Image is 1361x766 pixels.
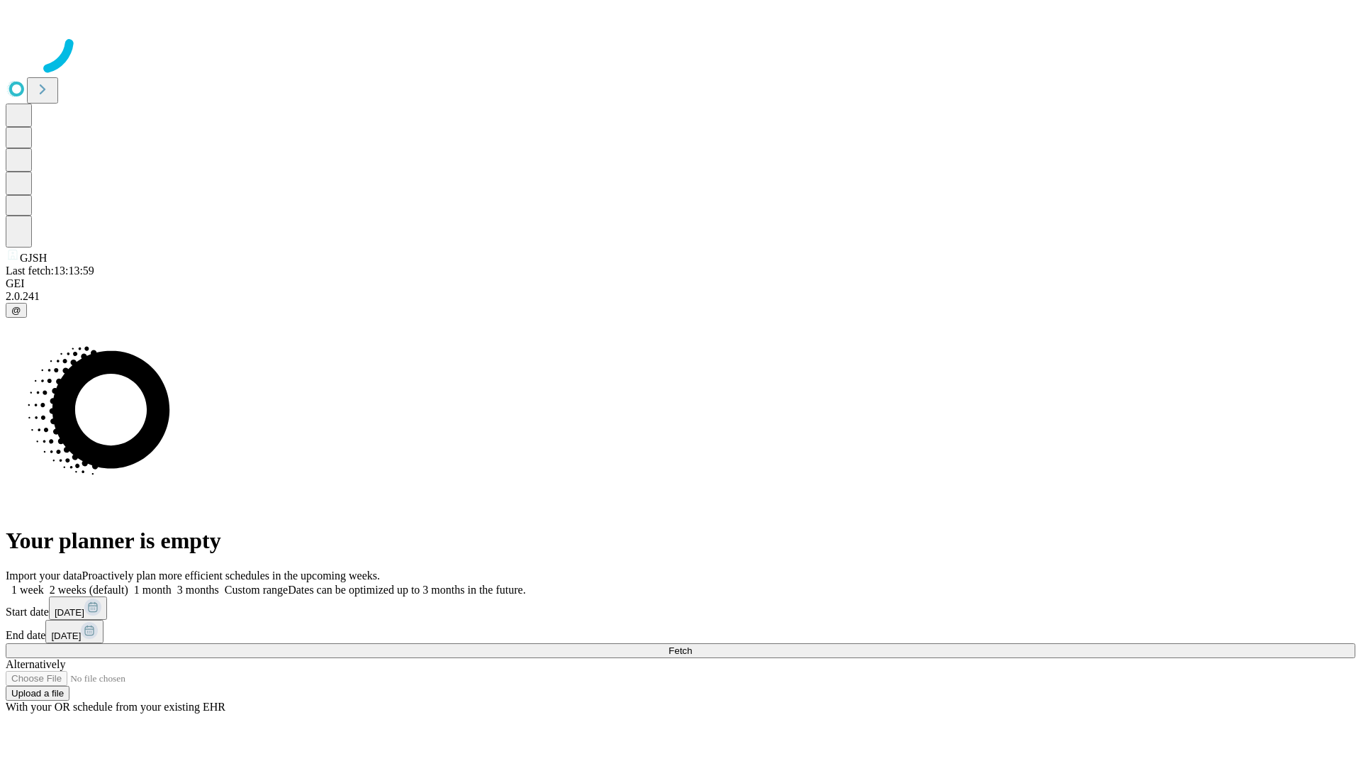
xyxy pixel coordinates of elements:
[6,658,65,670] span: Alternatively
[6,528,1355,554] h1: Your planner is empty
[6,701,225,713] span: With your OR schedule from your existing EHR
[288,584,525,596] span: Dates can be optimized up to 3 months in the future.
[6,290,1355,303] div: 2.0.241
[20,252,47,264] span: GJSH
[6,643,1355,658] button: Fetch
[6,570,82,582] span: Import your data
[82,570,380,582] span: Proactively plan more efficient schedules in the upcoming weeks.
[11,305,21,316] span: @
[6,277,1355,290] div: GEI
[6,265,94,277] span: Last fetch: 13:13:59
[177,584,219,596] span: 3 months
[51,631,81,641] span: [DATE]
[6,620,1355,643] div: End date
[225,584,288,596] span: Custom range
[55,607,84,618] span: [DATE]
[6,303,27,318] button: @
[49,596,107,620] button: [DATE]
[45,620,103,643] button: [DATE]
[11,584,44,596] span: 1 week
[50,584,128,596] span: 2 weeks (default)
[668,645,692,656] span: Fetch
[6,686,69,701] button: Upload a file
[6,596,1355,620] div: Start date
[134,584,172,596] span: 1 month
